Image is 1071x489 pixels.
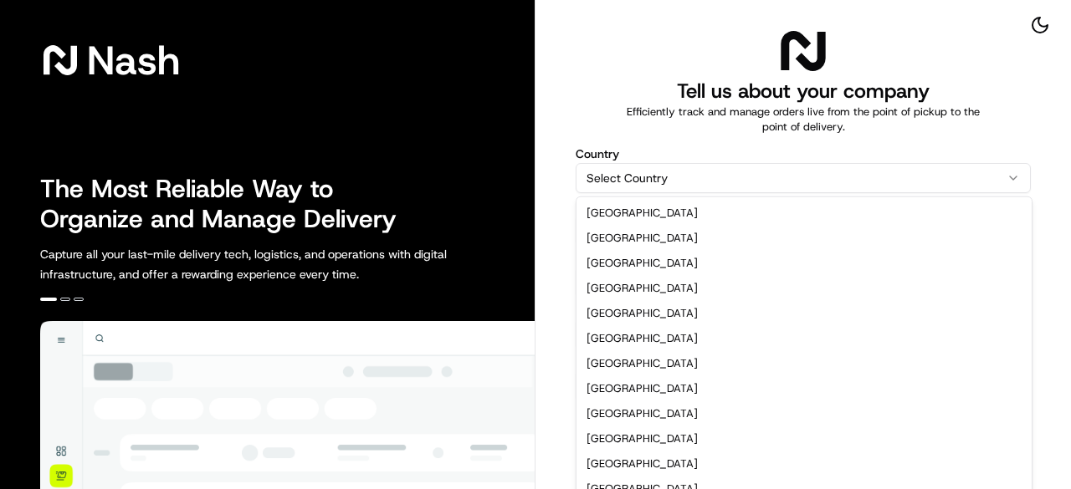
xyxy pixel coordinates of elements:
[587,281,698,296] span: [GEOGRAPHIC_DATA]
[587,256,698,271] span: [GEOGRAPHIC_DATA]
[587,206,698,221] span: [GEOGRAPHIC_DATA]
[587,231,698,246] span: [GEOGRAPHIC_DATA]
[587,406,698,421] span: [GEOGRAPHIC_DATA]
[587,381,698,396] span: [GEOGRAPHIC_DATA]
[587,331,698,346] span: [GEOGRAPHIC_DATA]
[587,431,698,446] span: [GEOGRAPHIC_DATA]
[587,456,698,471] span: [GEOGRAPHIC_DATA]
[587,306,698,321] span: [GEOGRAPHIC_DATA]
[587,356,698,371] span: [GEOGRAPHIC_DATA]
